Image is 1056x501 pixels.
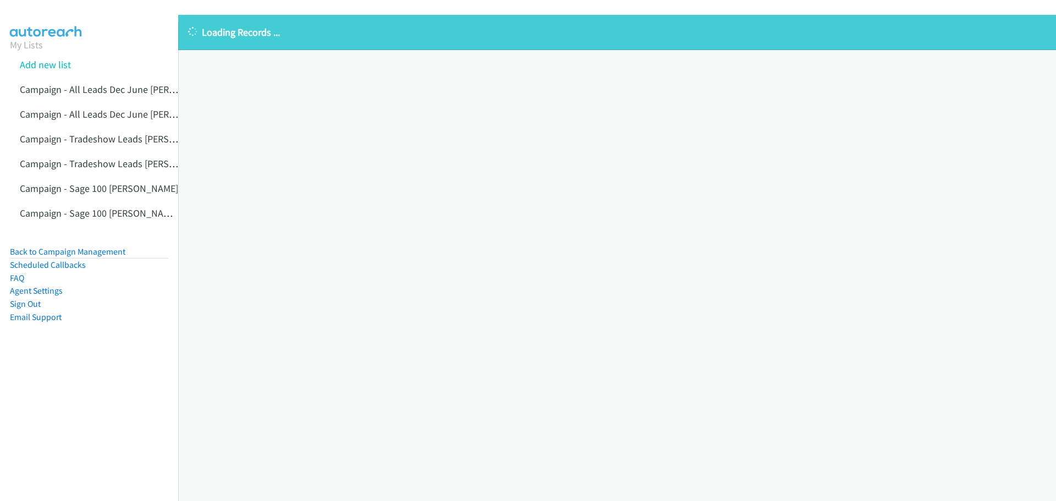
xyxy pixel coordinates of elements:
[20,133,214,145] a: Campaign - Tradeshow Leads [PERSON_NAME]
[20,182,178,195] a: Campaign - Sage 100 [PERSON_NAME]
[10,273,24,283] a: FAQ
[10,299,41,309] a: Sign Out
[10,246,125,257] a: Back to Campaign Management
[20,207,210,219] a: Campaign - Sage 100 [PERSON_NAME] Cloned
[10,260,86,270] a: Scheduled Callbacks
[10,285,63,296] a: Agent Settings
[20,58,71,71] a: Add new list
[20,108,251,120] a: Campaign - All Leads Dec June [PERSON_NAME] Cloned
[20,83,219,96] a: Campaign - All Leads Dec June [PERSON_NAME]
[10,312,62,322] a: Email Support
[20,157,246,170] a: Campaign - Tradeshow Leads [PERSON_NAME] Cloned
[188,25,1046,40] p: Loading Records ...
[10,38,43,51] a: My Lists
